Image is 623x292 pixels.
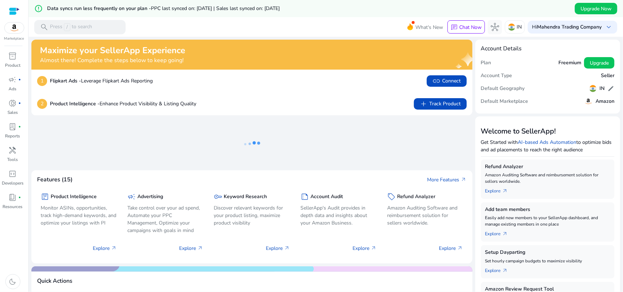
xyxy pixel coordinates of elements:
[502,188,508,194] span: arrow_outward
[9,99,17,107] span: donut_small
[41,192,49,201] span: package
[9,193,17,202] span: book_4
[9,146,17,155] span: handyman
[584,97,593,106] img: amazon.svg
[502,231,508,237] span: arrow_outward
[387,204,463,227] p: Amazon Auditing Software and reimbursement solution for sellers worldwide.
[137,194,163,200] h5: Advertising
[607,85,614,92] span: edit
[601,73,614,79] h5: Seller
[584,57,614,69] button: Upgrade
[300,192,309,201] span: summarize
[50,100,100,107] b: Product Intelligence -
[41,204,117,227] p: Monitor ASINs, opportunities, track high-demand keywords, and optimize your listings with PI
[581,5,612,12] span: Upgrade Now
[371,245,376,251] span: arrow_outward
[111,245,117,251] span: arrow_outward
[50,77,153,85] p: Leverage Flipkart Ads Reporting
[3,203,23,210] p: Resources
[37,176,72,183] h4: Features (15)
[50,100,196,107] p: Enhance Product Visibility & Listing Quality
[284,245,290,251] span: arrow_outward
[50,23,92,31] p: Press to search
[37,99,47,109] p: 2
[459,24,482,31] p: Chat Now
[47,6,280,12] h5: Data syncs run less frequently on your plan -
[420,100,461,108] span: Track Product
[300,204,376,227] p: SellerApp's Audit provides in depth data and insights about your Amazon Business.
[37,76,47,86] p: 1
[488,20,502,34] button: hub
[310,194,343,200] h5: Account Audit
[40,57,185,64] h4: Almost there! Complete the steps below to keep going!
[485,172,611,185] p: Amazon Auditing Software and reimbursement solution for sellers worldwide.
[9,122,17,131] span: lab_profile
[427,176,467,183] a: More Featuresarrow_outward
[19,78,21,81] span: fiber_manual_record
[451,24,458,31] span: chat
[447,20,485,34] button: chatChat Now
[93,245,117,252] p: Explore
[7,156,18,163] p: Tools
[439,245,463,252] p: Explore
[50,77,81,84] b: Flipkart Ads -
[19,196,21,199] span: fiber_manual_record
[40,45,185,56] h2: Maximize your SellerApp Experience
[485,164,611,170] h5: Refund Analyzer
[558,60,581,66] h5: Freemium
[5,62,20,69] p: Product
[415,21,443,34] span: What's New
[214,204,290,227] p: Discover relevant keywords for your product listing, maximize product visibility
[589,85,597,92] img: in.svg
[9,75,17,84] span: campaign
[266,245,290,252] p: Explore
[127,204,203,234] p: Take control over your ad spend, Automate your PPC Management, Optimize your campaigns with goals...
[604,23,613,31] span: keyboard_arrow_down
[37,278,72,285] h4: Quick Actions
[40,23,49,31] span: search
[481,127,615,136] h3: Welcome to SellerApp!
[485,258,611,264] p: Set hourly campaign budgets to maximize visibility
[537,24,602,30] b: Mahendra Trading Company
[64,23,70,31] span: /
[518,139,577,146] a: AI-based Ads Automation
[224,194,267,200] h5: Keyword Research
[481,86,525,92] h5: Default Geography
[4,36,24,41] p: Marketplace
[353,245,376,252] p: Explore
[5,22,24,33] img: amazon.svg
[19,102,21,105] span: fiber_manual_record
[517,21,522,33] p: IN
[485,250,611,256] h5: Setup Dayparting
[481,45,522,52] h4: Account Details
[19,125,21,128] span: fiber_manual_record
[9,86,17,92] p: Ads
[9,52,17,60] span: inventory_2
[9,277,17,286] span: dark_mode
[51,194,97,200] h5: Product Intelligence
[387,192,396,201] span: sell
[214,192,222,201] span: key
[481,99,528,105] h5: Default Marketplace
[7,109,18,116] p: Sales
[485,264,514,274] a: Explorearrow_outward
[432,77,441,85] span: link
[151,5,280,12] span: PPC last synced on: [DATE] | Sales last synced on: [DATE]
[502,268,508,273] span: arrow_outward
[397,194,435,200] h5: Refund Analyzer
[481,139,615,153] p: Get Started with to optimize bids and ad placements to reach the right audience
[485,215,611,227] p: Easily add new members to your SellerApp dashboard, and manage existing members in one place
[590,59,609,67] span: Upgrade
[481,73,512,79] h5: Account Type
[420,100,428,108] span: add
[485,227,514,237] a: Explorearrow_outward
[485,207,611,213] h5: Add team members
[599,86,604,92] h5: IN
[461,177,467,182] span: arrow_outward
[508,24,515,31] img: in.svg
[127,192,136,201] span: campaign
[596,99,614,105] h5: Amazon
[197,245,203,251] span: arrow_outward
[2,180,24,186] p: Developers
[34,4,43,13] mat-icon: error_outline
